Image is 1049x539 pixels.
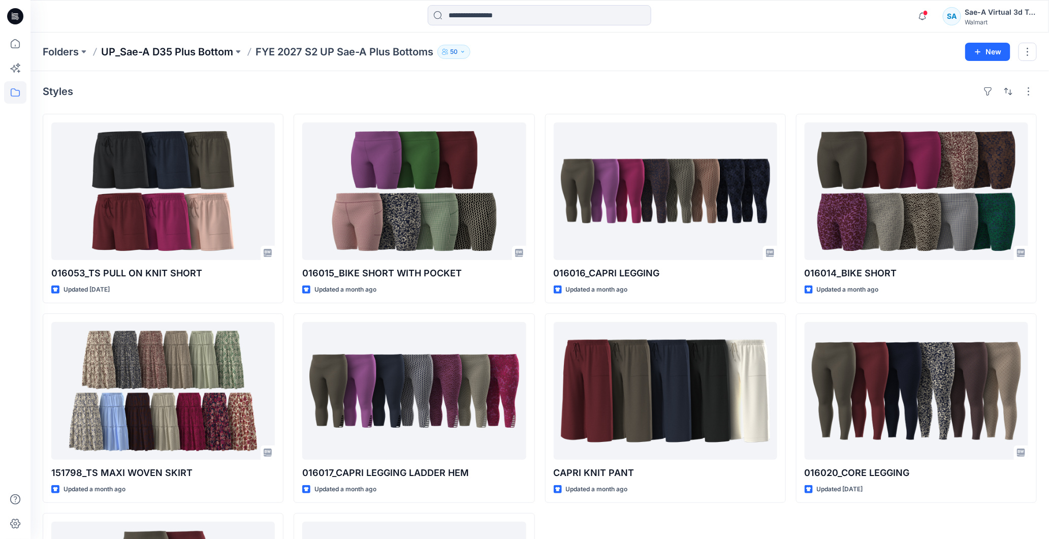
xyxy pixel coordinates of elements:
p: 016053_TS PULL ON KNIT SHORT [51,266,275,280]
a: 016016_CAPRI LEGGING [554,122,777,260]
a: 016017_CAPRI LEGGING LADDER HEM [302,322,526,460]
p: Updated [DATE] [63,284,110,295]
p: CAPRI KNIT PANT [554,466,777,480]
p: 016014_BIKE SHORT [805,266,1028,280]
p: Updated a month ago [314,484,376,495]
p: 016017_CAPRI LEGGING LADDER HEM [302,466,526,480]
button: 50 [437,45,470,59]
a: 016014_BIKE SHORT [805,122,1028,260]
div: Sae-A Virtual 3d Team [965,6,1036,18]
a: Folders [43,45,79,59]
button: New [965,43,1010,61]
p: Updated a month ago [566,484,628,495]
p: Updated a month ago [817,284,879,295]
p: FYE 2027 S2 UP Sae-A Plus Bottoms [256,45,433,59]
div: SA [943,7,961,25]
p: Updated [DATE] [817,484,863,495]
a: 151798_TS MAXI WOVEN SKIRT [51,322,275,460]
p: Updated a month ago [566,284,628,295]
a: 016053_TS PULL ON KNIT SHORT [51,122,275,260]
h4: Styles [43,85,73,98]
a: 016015_BIKE SHORT WITH POCKET [302,122,526,260]
p: Updated a month ago [314,284,376,295]
p: 50 [450,46,458,57]
p: 016015_BIKE SHORT WITH POCKET [302,266,526,280]
a: 016020_CORE LEGGING [805,322,1028,460]
p: Updated a month ago [63,484,125,495]
a: CAPRI KNIT PANT [554,322,777,460]
p: 016016_CAPRI LEGGING [554,266,777,280]
p: 016020_CORE LEGGING [805,466,1028,480]
a: UP_Sae-A D35 Plus Bottom [101,45,233,59]
div: Walmart [965,18,1036,26]
p: 151798_TS MAXI WOVEN SKIRT [51,466,275,480]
